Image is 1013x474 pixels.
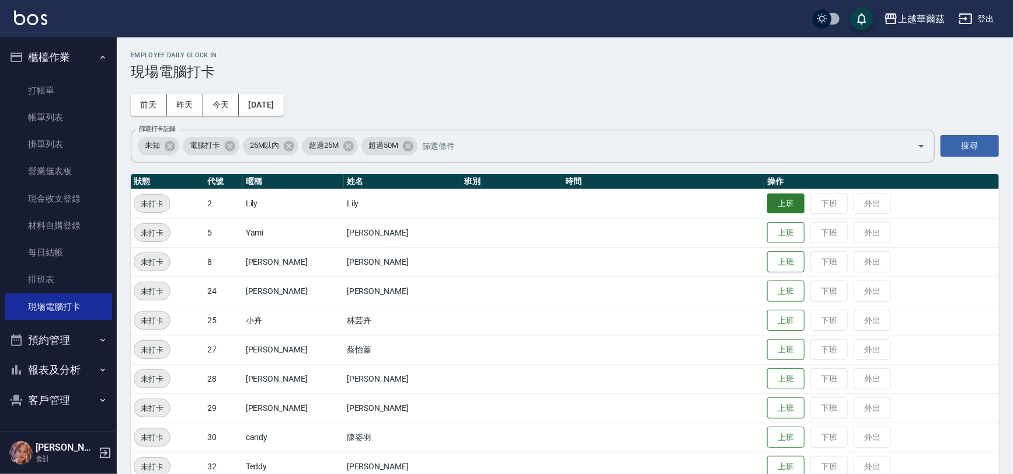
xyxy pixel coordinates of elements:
[204,276,243,306] td: 24
[204,335,243,364] td: 27
[767,368,805,390] button: 上班
[361,140,405,151] span: 超過50M
[767,281,805,302] button: 上班
[131,94,167,116] button: 前天
[5,158,112,185] a: 營業儀表板
[562,174,764,189] th: 時間
[243,174,344,189] th: 暱稱
[167,94,203,116] button: 昨天
[134,314,170,327] span: 未打卡
[36,442,95,454] h5: [PERSON_NAME]
[850,7,873,30] button: save
[5,104,112,131] a: 帳單列表
[344,393,461,423] td: [PERSON_NAME]
[36,454,95,464] p: 會計
[5,385,112,416] button: 客戶管理
[879,7,949,31] button: 上越華爾茲
[204,189,243,218] td: 2
[243,276,344,306] td: [PERSON_NAME]
[941,135,999,157] button: 搜尋
[344,306,461,335] td: 林芸卉
[5,212,112,239] a: 材料自購登錄
[344,364,461,393] td: [PERSON_NAME]
[204,306,243,335] td: 25
[139,124,176,133] label: 篩選打卡記錄
[898,12,945,26] div: 上越華爾茲
[134,227,170,239] span: 未打卡
[243,189,344,218] td: Lily
[344,174,461,189] th: 姓名
[767,310,805,331] button: 上班
[912,137,931,155] button: Open
[131,174,204,189] th: 狀態
[5,77,112,104] a: 打帳單
[243,393,344,423] td: [PERSON_NAME]
[5,293,112,320] a: 現場電腦打卡
[5,355,112,385] button: 報表及分析
[767,222,805,244] button: 上班
[243,137,299,155] div: 25M以內
[243,335,344,364] td: [PERSON_NAME]
[134,256,170,268] span: 未打卡
[344,189,461,218] td: Lily
[5,266,112,293] a: 排班表
[131,51,999,59] h2: Employee Daily Clock In
[243,218,344,247] td: Yami
[5,131,112,158] a: 掛單列表
[302,137,358,155] div: 超過25M
[134,198,170,210] span: 未打卡
[138,137,179,155] div: 未知
[419,136,897,156] input: 篩選條件
[204,393,243,423] td: 29
[767,427,805,448] button: 上班
[138,140,167,151] span: 未知
[344,276,461,306] td: [PERSON_NAME]
[204,364,243,393] td: 28
[344,247,461,276] td: [PERSON_NAME]
[134,431,170,444] span: 未打卡
[954,8,999,30] button: 登出
[134,373,170,385] span: 未打卡
[134,402,170,414] span: 未打卡
[134,285,170,297] span: 未打卡
[5,42,112,72] button: 櫃檯作業
[131,64,999,80] h3: 現場電腦打卡
[204,423,243,452] td: 30
[361,137,417,155] div: 超過50M
[204,218,243,247] td: 5
[764,174,999,189] th: 操作
[183,140,227,151] span: 電腦打卡
[134,461,170,473] span: 未打卡
[204,174,243,189] th: 代號
[767,193,805,214] button: 上班
[302,140,346,151] span: 超過25M
[243,247,344,276] td: [PERSON_NAME]
[243,423,344,452] td: candy
[461,174,562,189] th: 班別
[14,11,47,25] img: Logo
[204,247,243,276] td: 8
[767,397,805,419] button: 上班
[243,364,344,393] td: [PERSON_NAME]
[344,423,461,452] td: 陳姿羽
[767,251,805,273] button: 上班
[344,218,461,247] td: [PERSON_NAME]
[183,137,239,155] div: 電腦打卡
[5,325,112,355] button: 預約管理
[5,185,112,212] a: 現金收支登錄
[203,94,239,116] button: 今天
[5,239,112,266] a: 每日結帳
[243,306,344,335] td: 小卉
[243,140,287,151] span: 25M以內
[239,94,283,116] button: [DATE]
[344,335,461,364] td: 蔡怡蓁
[767,339,805,361] button: 上班
[9,441,33,465] img: Person
[134,344,170,356] span: 未打卡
